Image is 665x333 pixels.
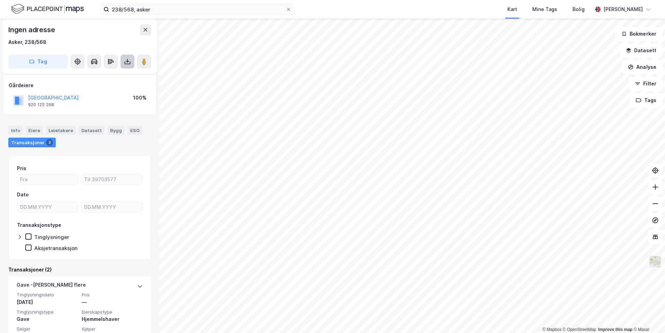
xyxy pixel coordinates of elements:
[8,126,23,135] div: Info
[8,138,56,147] div: Transaksjoner
[507,5,517,13] div: Kart
[107,126,125,135] div: Bygg
[82,326,143,332] span: Kjøper
[17,315,78,323] div: Gave
[630,300,665,333] div: Kontrollprogram for chat
[542,327,561,332] a: Mapbox
[9,81,151,90] div: Gårdeiere
[17,326,78,332] span: Selger
[598,327,632,332] a: Improve this map
[8,266,151,274] div: Transaksjoner (2)
[17,292,78,298] span: Tinglysningsdato
[649,255,662,268] img: Z
[622,60,662,74] button: Analyse
[82,292,143,298] span: Pris
[17,202,78,212] input: DD.MM.YYYY
[127,126,142,135] div: ESG
[28,102,54,108] div: 920 125 298
[81,202,142,212] input: DD.MM.YYYY
[17,164,26,173] div: Pris
[82,315,143,323] div: Hjemmelshaver
[532,5,557,13] div: Mine Tags
[79,126,105,135] div: Datasett
[26,126,43,135] div: Eiere
[17,191,29,199] div: Dato
[46,139,53,146] div: 2
[615,27,662,41] button: Bokmerker
[17,281,86,292] div: Gave - [PERSON_NAME] flere
[629,77,662,91] button: Filter
[573,5,585,13] div: Bolig
[8,24,56,35] div: Ingen adresse
[82,298,143,306] div: —
[603,5,643,13] div: [PERSON_NAME]
[563,327,596,332] a: OpenStreetMap
[630,300,665,333] iframe: Chat Widget
[133,94,147,102] div: 100%
[17,309,78,315] span: Tinglysningstype
[81,174,142,185] input: Til 39703577
[17,298,78,306] div: [DATE]
[11,3,84,15] img: logo.f888ab2527a4732fd821a326f86c7f29.svg
[8,38,46,46] div: Asker, 238/568
[620,44,662,57] button: Datasett
[17,221,61,229] div: Transaksjonstype
[34,234,69,240] div: Tinglysninger
[46,126,76,135] div: Leietakere
[34,245,78,251] div: Aksjetransaksjon
[82,309,143,315] span: Eierskapstype
[17,174,78,185] input: Fra
[8,55,68,68] button: Tag
[630,93,662,107] button: Tags
[109,4,286,15] input: Søk på adresse, matrikkel, gårdeiere, leietakere eller personer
